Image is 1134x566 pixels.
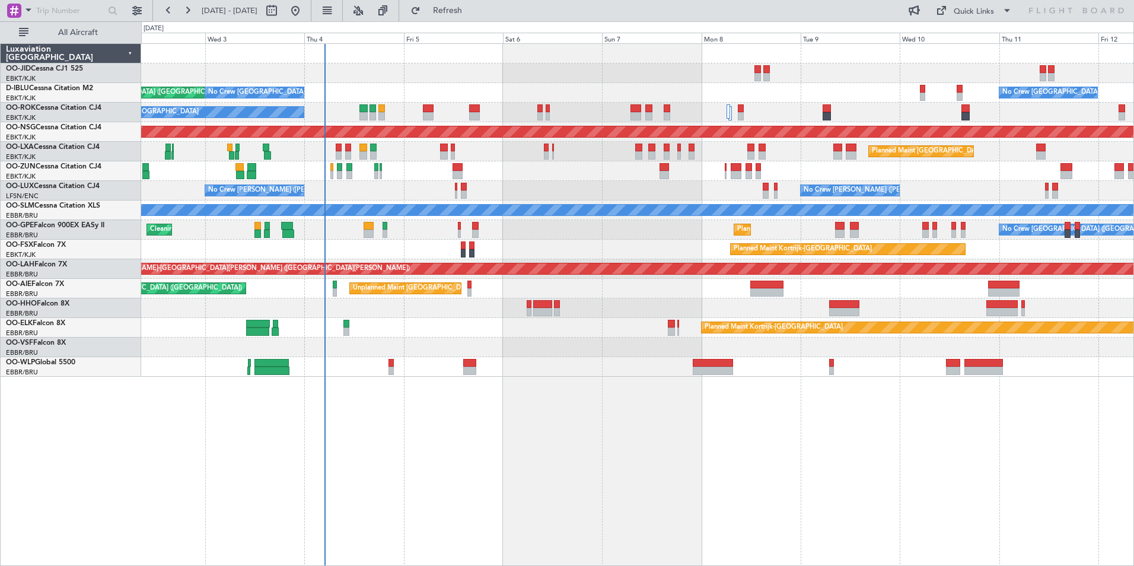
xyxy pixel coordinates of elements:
[6,300,69,307] a: OO-HHOFalcon 8X
[6,348,38,357] a: EBBR/BRU
[106,33,205,43] div: Tue 2
[353,279,576,297] div: Unplanned Maint [GEOGRAPHIC_DATA] ([GEOGRAPHIC_DATA] National)
[6,211,38,220] a: EBBR/BRU
[6,329,38,338] a: EBBR/BRU
[6,202,100,209] a: OO-SLMCessna Citation XLS
[6,270,38,279] a: EBBR/BRU
[205,33,304,43] div: Wed 3
[503,33,602,43] div: Sat 6
[6,133,36,142] a: EBKT/KJK
[55,279,242,297] div: Planned Maint [GEOGRAPHIC_DATA] ([GEOGRAPHIC_DATA])
[144,24,164,34] div: [DATE]
[954,6,994,18] div: Quick Links
[737,221,952,239] div: Planned Maint [GEOGRAPHIC_DATA] ([GEOGRAPHIC_DATA] National)
[423,7,473,15] span: Refresh
[304,33,403,43] div: Thu 4
[602,33,701,43] div: Sun 7
[6,183,34,190] span: OO-LUX
[6,320,65,327] a: OO-ELKFalcon 8X
[6,281,31,288] span: OO-AIE
[999,33,1098,43] div: Thu 11
[900,33,999,43] div: Wed 10
[6,300,37,307] span: OO-HHO
[59,260,410,278] div: Planned Maint [PERSON_NAME]-[GEOGRAPHIC_DATA][PERSON_NAME] ([GEOGRAPHIC_DATA][PERSON_NAME])
[31,28,125,37] span: All Aircraft
[6,85,93,92] a: D-IBLUCessna Citation M2
[6,359,35,366] span: OO-WLP
[6,261,34,268] span: OO-LAH
[51,84,257,101] div: AOG Maint [GEOGRAPHIC_DATA] ([GEOGRAPHIC_DATA] National)
[13,23,129,42] button: All Aircraft
[6,183,100,190] a: OO-LUXCessna Citation CJ4
[6,124,36,131] span: OO-NSG
[6,202,34,209] span: OO-SLM
[6,163,101,170] a: OO-ZUNCessna Citation CJ4
[6,241,33,249] span: OO-FSX
[150,221,348,239] div: Cleaning [GEOGRAPHIC_DATA] ([GEOGRAPHIC_DATA] National)
[6,241,66,249] a: OO-FSXFalcon 7X
[6,231,38,240] a: EBBR/BRU
[202,5,257,16] span: [DATE] - [DATE]
[6,163,36,170] span: OO-ZUN
[702,33,801,43] div: Mon 8
[930,1,1018,20] button: Quick Links
[6,144,100,151] a: OO-LXACessna Citation CJ4
[6,192,39,201] a: LFSN/ENC
[6,309,38,318] a: EBBR/BRU
[6,290,38,298] a: EBBR/BRU
[804,182,946,199] div: No Crew [PERSON_NAME] ([PERSON_NAME])
[734,240,872,258] div: Planned Maint Kortrijk-[GEOGRAPHIC_DATA]
[6,65,31,72] span: OO-JID
[208,182,351,199] div: No Crew [PERSON_NAME] ([PERSON_NAME])
[6,152,36,161] a: EBKT/KJK
[6,65,83,72] a: OO-JIDCessna CJ1 525
[6,359,75,366] a: OO-WLPGlobal 5500
[705,319,843,336] div: Planned Maint Kortrijk-[GEOGRAPHIC_DATA]
[405,1,476,20] button: Refresh
[801,33,900,43] div: Tue 9
[6,85,29,92] span: D-IBLU
[872,142,1087,160] div: Planned Maint [GEOGRAPHIC_DATA] ([GEOGRAPHIC_DATA] National)
[6,144,34,151] span: OO-LXA
[36,2,104,20] input: Trip Number
[6,339,33,346] span: OO-VSF
[6,104,101,112] a: OO-ROKCessna Citation CJ4
[208,84,407,101] div: No Crew [GEOGRAPHIC_DATA] ([GEOGRAPHIC_DATA] National)
[6,320,33,327] span: OO-ELK
[6,250,36,259] a: EBKT/KJK
[6,94,36,103] a: EBKT/KJK
[6,339,66,346] a: OO-VSFFalcon 8X
[6,74,36,83] a: EBKT/KJK
[6,261,67,268] a: OO-LAHFalcon 7X
[6,222,34,229] span: OO-GPE
[404,33,503,43] div: Fri 5
[6,172,36,181] a: EBKT/KJK
[6,113,36,122] a: EBKT/KJK
[6,281,64,288] a: OO-AIEFalcon 7X
[6,222,104,229] a: OO-GPEFalcon 900EX EASy II
[6,124,101,131] a: OO-NSGCessna Citation CJ4
[6,104,36,112] span: OO-ROK
[6,368,38,377] a: EBBR/BRU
